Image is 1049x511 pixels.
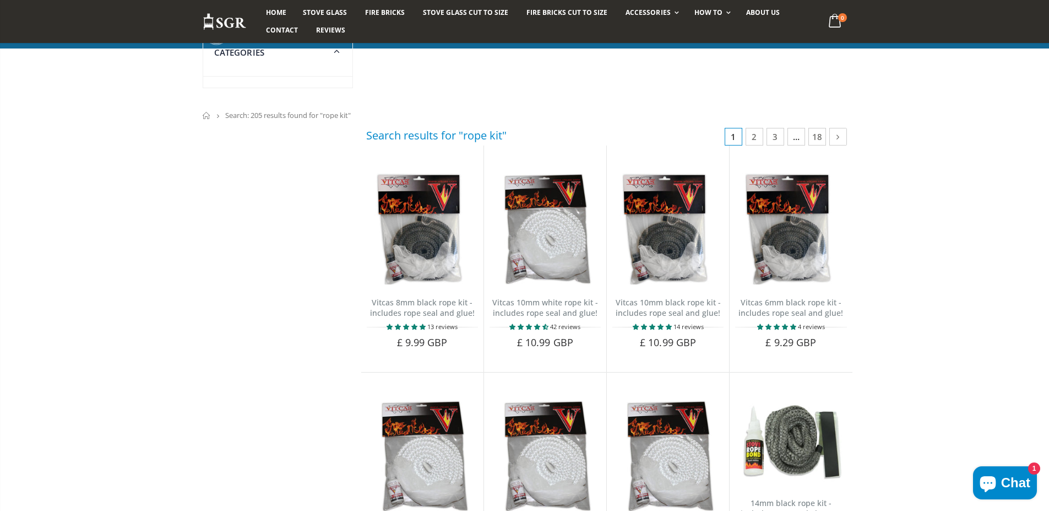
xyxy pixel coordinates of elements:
inbox-online-store-chat: Shopify online store chat [970,466,1040,502]
a: Home [203,112,211,119]
a: Home [258,4,295,21]
span: £ 9.29 GBP [765,336,816,349]
a: How To [686,4,736,21]
span: 4.67 stars [509,322,550,331]
img: Vitcas black rope, glue and gloves kit 10mm [612,173,724,284]
h3: Search results for "rope kit" [366,128,507,143]
span: … [787,128,805,146]
span: Fire Bricks [365,8,405,17]
a: 18 [808,128,826,146]
img: Vitcas black rope, glue and gloves kit 8mm [367,173,478,284]
span: Stove Glass [303,8,347,17]
img: Vitcas white rope, glue and gloves kit 10mm [490,173,601,284]
a: Reviews [308,21,354,39]
a: Stove Glass Cut To Size [415,4,517,21]
span: About us [746,8,780,17]
a: 0 [824,11,846,33]
a: 2 [746,128,763,146]
a: Vitcas 6mm black rope kit - includes rope seal and glue! [738,297,843,318]
span: How To [694,8,722,17]
a: Vitcas 10mm black rope kit - includes rope seal and glue! [616,297,721,318]
a: Stove Glass [295,4,355,21]
a: Fire Bricks Cut To Size [518,4,616,21]
a: 3 [767,128,784,146]
span: Contact [266,25,298,35]
a: Vitcas 10mm white rope kit - includes rope seal and glue! [492,297,598,318]
span: £ 9.99 GBP [397,336,448,349]
span: Fire Bricks Cut To Size [526,8,607,17]
span: Stove Glass Cut To Size [423,8,508,17]
a: Accessories [617,4,684,21]
span: Accessories [626,8,670,17]
a: About us [738,4,788,21]
span: £ 10.99 GBP [640,336,696,349]
span: Home [266,8,286,17]
span: 42 reviews [550,322,580,331]
img: Vitcas black rope, glue and gloves kit 6mm [735,173,846,284]
span: 4 reviews [798,322,825,331]
span: 13 reviews [427,322,458,331]
span: 5.00 stars [757,322,798,331]
img: 14mm black rope kit [735,400,846,486]
span: 14 reviews [673,322,704,331]
span: Search: 205 results found for "rope kit" [225,110,351,120]
span: 4.77 stars [387,322,427,331]
span: Reviews [316,25,345,35]
span: 5.00 stars [633,322,673,331]
a: Fire Bricks [357,4,413,21]
a: Vitcas 8mm black rope kit - includes rope seal and glue! [370,297,475,318]
span: 0 [838,13,847,22]
span: £ 10.99 GBP [517,336,573,349]
span: 1 [725,128,742,146]
span: Categories [214,47,265,58]
img: Stove Glass Replacement [203,13,247,31]
a: Contact [258,21,306,39]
